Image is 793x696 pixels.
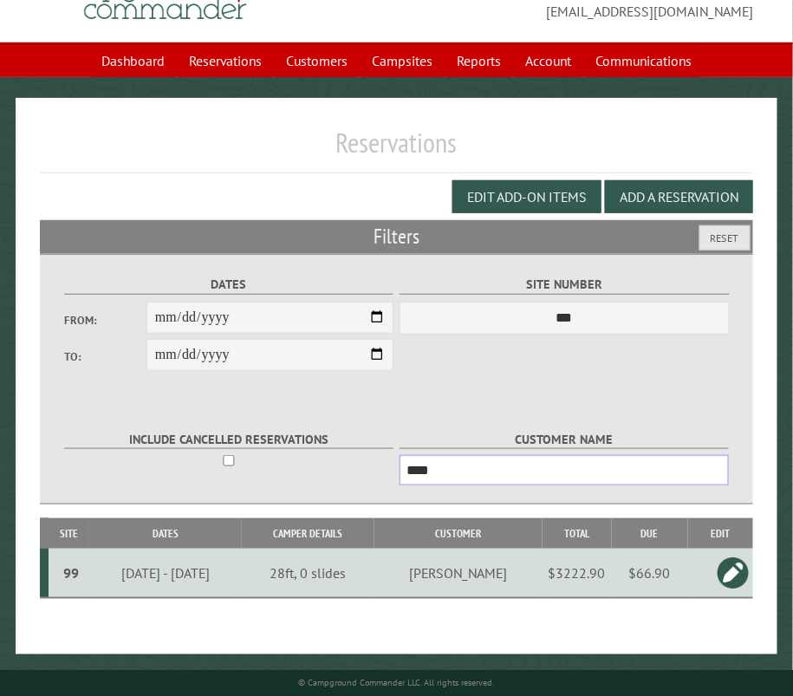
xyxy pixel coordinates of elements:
th: Dates [89,518,242,549]
a: Account [515,44,582,77]
label: From: [64,312,146,328]
h2: Filters [40,220,754,253]
th: Camper Details [242,518,374,549]
td: $66.90 [612,549,688,598]
th: Total [543,518,612,549]
td: 28ft, 0 slides [242,549,374,598]
a: Campsites [361,44,443,77]
label: Customer Name [400,430,730,450]
a: Reservations [179,44,272,77]
th: Edit [688,518,753,549]
label: Site Number [400,275,730,295]
button: Add a Reservation [605,180,753,213]
a: Communications [585,44,702,77]
label: Dates [64,275,394,295]
th: Site [49,518,89,549]
a: Customers [276,44,358,77]
td: [PERSON_NAME] [374,549,543,598]
td: $3222.90 [543,549,612,598]
small: © Campground Commander LLC. All rights reserved. [298,677,494,688]
h1: Reservations [40,126,754,173]
button: Reset [699,225,751,250]
div: 99 [55,564,87,582]
label: To: [64,348,146,365]
th: Customer [374,518,543,549]
div: [DATE] - [DATE] [92,564,238,582]
th: Due [612,518,688,549]
label: Include Cancelled Reservations [64,430,394,450]
a: Reports [446,44,511,77]
button: Edit Add-on Items [452,180,601,213]
a: Dashboard [91,44,175,77]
